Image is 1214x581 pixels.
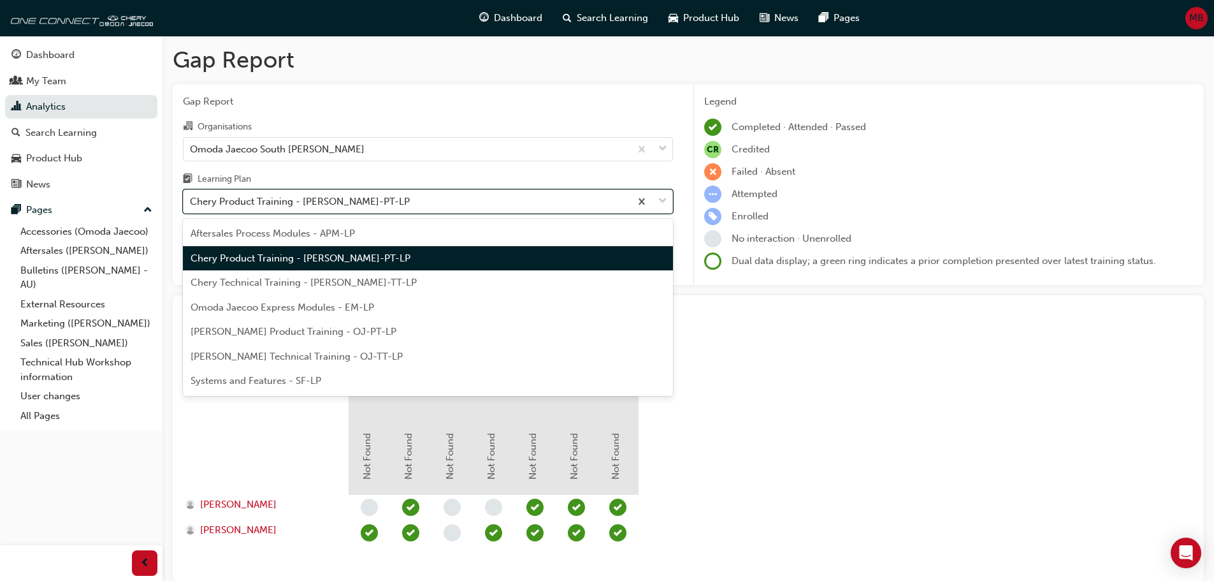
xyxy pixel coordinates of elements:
span: learningRecordVerb_NONE-icon [704,230,721,247]
button: Pages [5,198,157,222]
span: news-icon [760,10,769,26]
span: Not Found [486,433,497,480]
span: [PERSON_NAME] Technical Training - OJ-TT-LP [191,351,403,362]
span: [PERSON_NAME] [200,523,277,538]
button: MB [1185,7,1208,29]
span: Omoda Jaecoo Express Modules - EM-LP [191,302,374,313]
span: Not Found [361,433,373,480]
div: My Team [26,74,66,89]
span: up-icon [143,202,152,219]
div: Search Learning [25,126,97,140]
span: Not Found [568,433,580,480]
a: pages-iconPages [809,5,870,31]
a: My Team [5,70,157,93]
div: Omoda Jaecoo South [PERSON_NAME] [190,142,365,156]
span: Dashboard [494,11,542,26]
span: learningRecordVerb_NONE-icon [444,524,461,541]
div: Product Hub [26,151,82,166]
span: learningRecordVerb_PASS-icon [568,524,585,541]
a: search-iconSearch Learning [553,5,658,31]
span: Not Found [444,433,456,480]
div: News [26,177,50,192]
span: Attempted [732,188,777,200]
a: [PERSON_NAME] [185,497,336,512]
span: pages-icon [819,10,828,26]
span: people-icon [11,76,21,87]
div: Pages [26,203,52,217]
a: Product Hub [5,147,157,170]
h1: Gap Report [173,46,1204,74]
span: learningRecordVerb_NONE-icon [485,499,502,516]
a: car-iconProduct Hub [658,5,749,31]
span: learningRecordVerb_PASS-icon [485,524,502,541]
span: chart-icon [11,101,21,113]
span: No interaction · Unenrolled [732,233,851,244]
span: learningRecordVerb_COMPLETE-icon [402,524,419,541]
span: Not Found [403,433,414,480]
a: Technical Hub Workshop information [15,353,157,386]
span: learningRecordVerb_COMPLETE-icon [402,499,419,516]
div: Legend [704,94,1194,109]
span: Enrolled [732,210,769,222]
span: car-icon [11,153,21,165]
span: guage-icon [11,50,21,61]
div: Dashboard [26,48,75,63]
a: Sales ([PERSON_NAME]) [15,334,157,353]
span: Not Found [610,433,621,480]
span: learningRecordVerb_NONE-icon [361,499,378,516]
span: Aftersales Process Modules - APM-LP [191,228,355,239]
span: news-icon [11,179,21,191]
span: learningRecordVerb_PASS-icon [568,499,585,516]
span: null-icon [704,141,721,158]
a: news-iconNews [749,5,809,31]
span: search-icon [563,10,572,26]
span: [PERSON_NAME] Product Training - OJ-PT-LP [191,326,396,337]
span: learningRecordVerb_NONE-icon [444,499,461,516]
button: DashboardMy TeamAnalyticsSearch LearningProduct HubNews [5,41,157,198]
span: Failed · Absent [732,166,795,177]
span: learningRecordVerb_PASS-icon [609,499,626,516]
a: All Pages [15,406,157,426]
span: learningRecordVerb_ENROLL-icon [704,208,721,225]
a: Aftersales ([PERSON_NAME]) [15,241,157,261]
a: Marketing ([PERSON_NAME]) [15,314,157,334]
span: MB [1189,11,1204,26]
span: learningRecordVerb_PASS-icon [609,524,626,541]
span: Gap Report [183,94,673,109]
div: Learning Plan [198,173,251,186]
span: organisation-icon [183,121,192,133]
span: search-icon [11,128,20,139]
a: Search Learning [5,121,157,145]
span: down-icon [658,141,667,158]
a: [PERSON_NAME] [185,523,336,538]
span: Dual data display; a green ring indicates a prior completion presented over latest training status. [732,255,1156,267]
div: Open Intercom Messenger [1171,538,1201,568]
span: Pages [834,11,860,26]
span: Systems and Features - SF-LP [191,375,321,386]
a: External Resources [15,295,157,314]
span: guage-icon [479,10,489,26]
span: learningRecordVerb_COMPLETE-icon [704,119,721,136]
span: learningRecordVerb_PASS-icon [361,524,378,541]
a: Analytics [5,95,157,119]
span: prev-icon [140,555,150,571]
a: guage-iconDashboard [469,5,553,31]
span: Chery Technical Training - [PERSON_NAME]-TT-LP [191,277,417,288]
a: Bulletins ([PERSON_NAME] - AU) [15,261,157,295]
span: pages-icon [11,205,21,216]
a: Dashboard [5,43,157,67]
a: News [5,173,157,196]
img: oneconnect [6,5,153,31]
span: learningRecordVerb_PASS-icon [526,499,544,516]
span: learningRecordVerb_ATTEMPT-icon [704,186,721,203]
span: News [774,11,798,26]
span: Search Learning [577,11,648,26]
span: Product Hub [683,11,739,26]
span: down-icon [658,193,667,210]
div: Organisations [198,121,252,133]
a: Accessories (Omoda Jaecoo) [15,222,157,242]
span: learningplan-icon [183,174,192,186]
span: Not Found [527,433,538,480]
